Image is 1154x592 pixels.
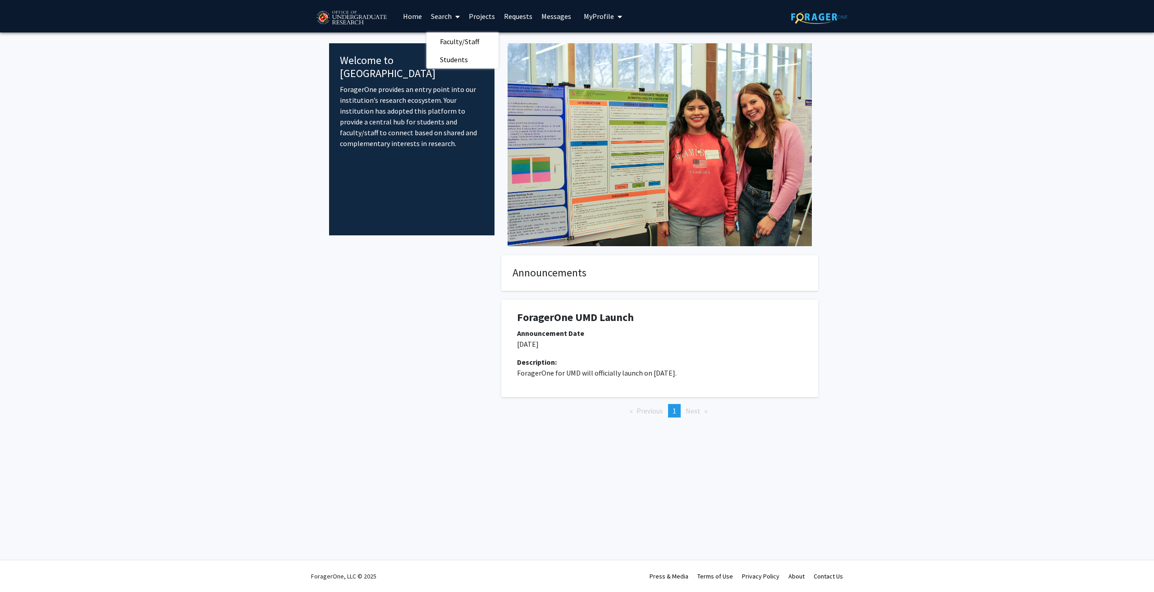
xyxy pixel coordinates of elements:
a: Search [426,0,464,32]
a: Students [426,53,499,66]
img: ForagerOne Logo [791,10,847,24]
a: Projects [464,0,499,32]
ul: Pagination [501,404,818,418]
span: My Profile [584,12,614,21]
img: University of Maryland Logo [313,7,389,29]
h4: Welcome to [GEOGRAPHIC_DATA] [340,54,484,80]
a: Requests [499,0,537,32]
a: Messages [537,0,576,32]
img: Cover Image [508,43,812,246]
div: Description: [517,357,802,367]
div: ForagerOne, LLC © 2025 [311,560,376,592]
h1: ForagerOne UMD Launch [517,311,802,324]
p: [DATE] [517,339,802,349]
p: ForagerOne for UMD will officially launch on [DATE]. [517,367,802,378]
a: Privacy Policy [742,572,779,580]
span: Students [426,50,481,69]
span: Previous [637,406,663,415]
span: Next [686,406,701,415]
a: Contact Us [814,572,843,580]
a: Faculty/Staff [426,35,499,48]
a: Terms of Use [697,572,733,580]
a: Press & Media [650,572,688,580]
p: ForagerOne provides an entry point into our institution’s research ecosystem. Your institution ha... [340,84,484,149]
div: Announcement Date [517,328,802,339]
iframe: Chat [7,551,38,585]
span: Faculty/Staff [426,32,493,50]
h4: Announcements [513,266,807,280]
span: 1 [673,406,676,415]
a: About [788,572,805,580]
a: Home [398,0,426,32]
